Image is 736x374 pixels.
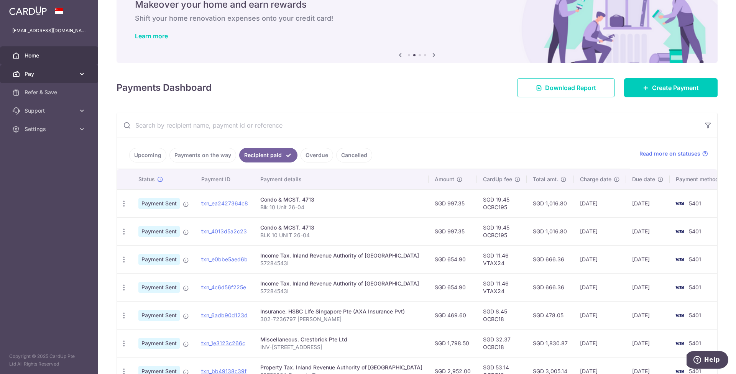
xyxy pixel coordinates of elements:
[195,169,254,189] th: Payment ID
[626,273,670,301] td: [DATE]
[435,176,454,183] span: Amount
[135,14,699,23] h6: Shift your home renovation expenses onto your credit card!
[626,329,670,357] td: [DATE]
[672,227,687,236] img: Bank Card
[687,351,728,370] iframe: Opens a widget where you can find more information
[201,228,247,235] a: txn_4013d5a2c23
[260,259,422,267] p: S7284543I
[672,311,687,320] img: Bank Card
[260,343,422,351] p: INV-[STREET_ADDRESS]
[477,245,527,273] td: SGD 11.46 VTAX24
[260,224,422,231] div: Condo & MCST. 4713
[477,301,527,329] td: SGD 8.45 OCBC18
[639,150,708,157] a: Read more on statuses
[260,364,422,371] div: Property Tax. Inland Revenue Authority of [GEOGRAPHIC_DATA]
[260,203,422,211] p: Blk 10 Unit 26-04
[574,245,626,273] td: [DATE]
[25,70,75,78] span: Pay
[689,340,701,346] span: 5401
[574,301,626,329] td: [DATE]
[260,315,422,323] p: 302-7236797 [PERSON_NAME]
[574,273,626,301] td: [DATE]
[25,107,75,115] span: Support
[527,301,574,329] td: SGD 478.05
[429,245,477,273] td: SGD 654.90
[574,217,626,245] td: [DATE]
[254,169,429,189] th: Payment details
[672,283,687,292] img: Bank Card
[533,176,558,183] span: Total amt.
[138,226,180,237] span: Payment Sent
[672,339,687,348] img: Bank Card
[201,340,245,346] a: txn_1e3123c266c
[260,252,422,259] div: Income Tax. Inland Revenue Authority of [GEOGRAPHIC_DATA]
[429,329,477,357] td: SGD 1,798.50
[25,125,75,133] span: Settings
[626,245,670,273] td: [DATE]
[527,329,574,357] td: SGD 1,830.87
[672,199,687,208] img: Bank Card
[12,27,86,34] p: [EMAIL_ADDRESS][DOMAIN_NAME]
[527,189,574,217] td: SGD 1,016.80
[672,255,687,264] img: Bank Card
[632,176,655,183] span: Due date
[429,273,477,301] td: SGD 654.90
[429,217,477,245] td: SGD 997.35
[689,228,701,235] span: 5401
[201,284,246,290] a: txn_4c6d56f225e
[527,273,574,301] td: SGD 666.36
[301,148,333,162] a: Overdue
[138,338,180,349] span: Payment Sent
[429,301,477,329] td: SGD 469.60
[580,176,611,183] span: Charge date
[624,78,718,97] a: Create Payment
[639,150,700,157] span: Read more on statuses
[429,189,477,217] td: SGD 997.35
[574,189,626,217] td: [DATE]
[689,200,701,207] span: 5401
[477,273,527,301] td: SGD 11.46 VTAX24
[25,89,75,96] span: Refer & Save
[574,329,626,357] td: [DATE]
[138,176,155,183] span: Status
[260,287,422,295] p: S7284543I
[138,310,180,321] span: Payment Sent
[9,6,47,15] img: CardUp
[477,329,527,357] td: SGD 32.37 OCBC18
[477,189,527,217] td: SGD 19.45 OCBC195
[138,282,180,293] span: Payment Sent
[626,217,670,245] td: [DATE]
[201,200,248,207] a: txn_ea2427364c8
[260,336,422,343] div: Miscellaneous. Crestbrick Pte Ltd
[527,245,574,273] td: SGD 666.36
[626,189,670,217] td: [DATE]
[260,280,422,287] div: Income Tax. Inland Revenue Authority of [GEOGRAPHIC_DATA]
[689,312,701,318] span: 5401
[169,148,236,162] a: Payments on the way
[201,312,248,318] a: txn_6adb90d123d
[260,231,422,239] p: BLK 10 UNIT 26-04
[138,198,180,209] span: Payment Sent
[138,254,180,265] span: Payment Sent
[25,52,75,59] span: Home
[336,148,372,162] a: Cancelled
[239,148,297,162] a: Recipient paid
[626,301,670,329] td: [DATE]
[477,217,527,245] td: SGD 19.45 OCBC195
[129,148,166,162] a: Upcoming
[201,256,248,262] a: txn_e0bbe5aed6b
[260,308,422,315] div: Insurance. HSBC LIfe Singapore Pte (AXA Insurance Pvt)
[545,83,596,92] span: Download Report
[689,256,701,262] span: 5401
[117,81,212,95] h4: Payments Dashboard
[527,217,574,245] td: SGD 1,016.80
[670,169,728,189] th: Payment method
[135,32,168,40] a: Learn more
[483,176,512,183] span: CardUp fee
[117,113,699,138] input: Search by recipient name, payment id or reference
[260,196,422,203] div: Condo & MCST. 4713
[517,78,615,97] a: Download Report
[652,83,699,92] span: Create Payment
[689,284,701,290] span: 5401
